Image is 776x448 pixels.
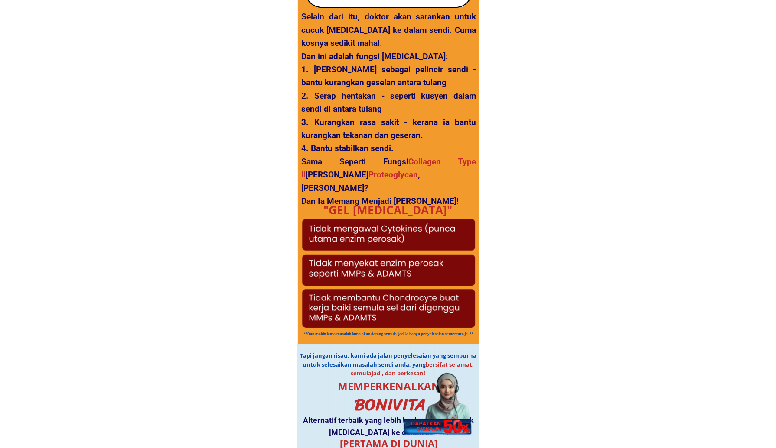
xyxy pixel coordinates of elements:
div: MEMPERKENALKAN [303,378,475,394]
div: BONIVITA [304,392,476,418]
span: Proteoglycan [369,170,418,180]
h3: Tapi jangan risau, kami ada jalan penyelesaian yang sempurna untuk selesaikan masalah sendi anda,... [293,351,483,387]
h3: **Dan makin lama masalah lama akan datang semula, jadi ia hanya penyelesaian sementara je. ** [302,331,476,342]
h3: Alternatif terbaik yang lebih berkesan dari cucuk [MEDICAL_DATA] ke dalam sendi ! [287,414,490,439]
h3: Selain dari itu, doktor akan sarankan untuk cucuk [MEDICAL_DATA] ke dalam sendi. Cuma kosnya sedi... [302,10,476,208]
span: bersifat selamat, semulajadi, dan berkesan! [351,361,474,377]
div: "GEL [MEDICAL_DATA]" [302,201,474,237]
